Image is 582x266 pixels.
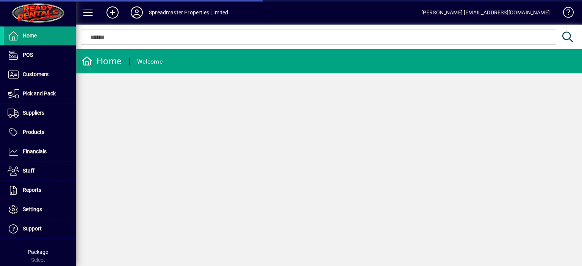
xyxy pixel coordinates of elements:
[23,226,42,232] span: Support
[81,55,122,67] div: Home
[4,219,76,238] a: Support
[4,104,76,123] a: Suppliers
[557,2,573,26] a: Knowledge Base
[4,142,76,161] a: Financials
[23,33,37,39] span: Home
[4,162,76,180] a: Staff
[28,249,48,255] span: Package
[4,123,76,142] a: Products
[4,181,76,200] a: Reports
[23,110,44,116] span: Suppliers
[23,90,56,96] span: Pick and Pack
[421,6,550,19] div: [PERSON_NAME] [EMAIL_ADDRESS][DOMAIN_NAME]
[4,65,76,84] a: Customers
[4,84,76,103] a: Pick and Pack
[23,52,33,58] span: POS
[100,6,125,19] button: Add
[23,71,48,77] span: Customers
[137,56,163,68] div: Welcome
[4,46,76,65] a: POS
[125,6,149,19] button: Profile
[149,6,228,19] div: Spreadmaster Properties Limited
[23,148,47,154] span: Financials
[4,200,76,219] a: Settings
[23,187,41,193] span: Reports
[23,206,42,212] span: Settings
[23,168,34,174] span: Staff
[23,129,44,135] span: Products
